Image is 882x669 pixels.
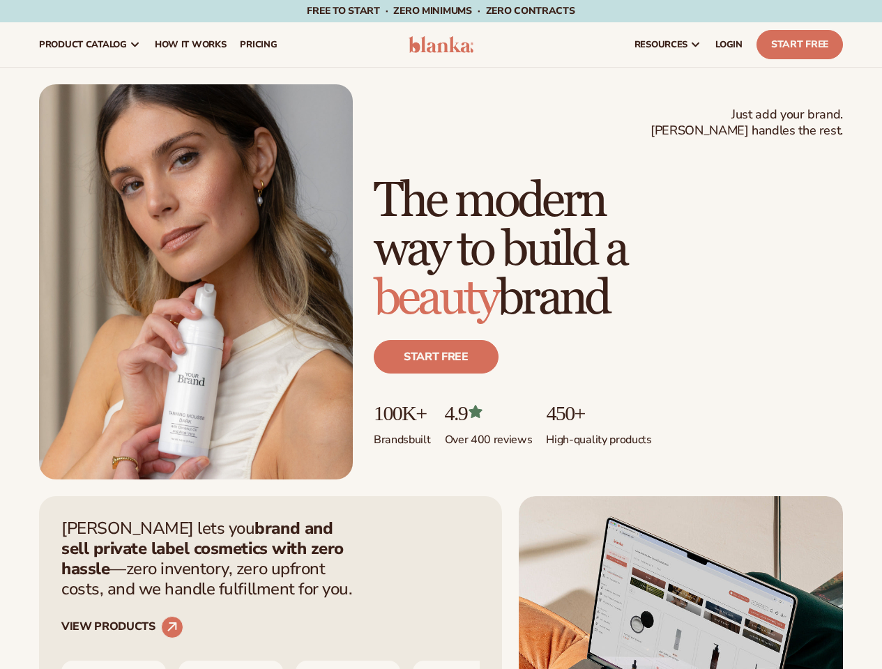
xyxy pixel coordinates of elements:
strong: brand and sell private label cosmetics with zero hassle [61,517,344,580]
p: [PERSON_NAME] lets you —zero inventory, zero upfront costs, and we handle fulfillment for you. [61,518,361,599]
span: Just add your brand. [PERSON_NAME] handles the rest. [651,107,843,139]
a: LOGIN [708,22,750,67]
p: 100K+ [374,401,431,424]
a: product catalog [32,22,148,67]
span: product catalog [39,39,127,50]
a: Start free [374,340,499,374]
span: LOGIN [715,39,743,50]
img: logo [409,36,474,53]
span: resources [634,39,687,50]
a: pricing [233,22,284,67]
span: beauty [374,269,497,328]
a: How It Works [148,22,234,67]
p: High-quality products [546,424,651,447]
span: pricing [240,39,277,50]
a: VIEW PRODUCTS [61,616,183,638]
span: Free to start · ZERO minimums · ZERO contracts [307,4,575,17]
p: Brands built [374,424,431,447]
p: Over 400 reviews [445,424,533,447]
img: Female holding tanning mousse. [39,84,353,479]
p: 450+ [546,401,651,424]
h1: The modern way to build a brand [374,177,843,323]
a: Start Free [756,30,843,59]
a: resources [628,22,708,67]
p: 4.9 [445,401,533,424]
span: How It Works [155,39,227,50]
